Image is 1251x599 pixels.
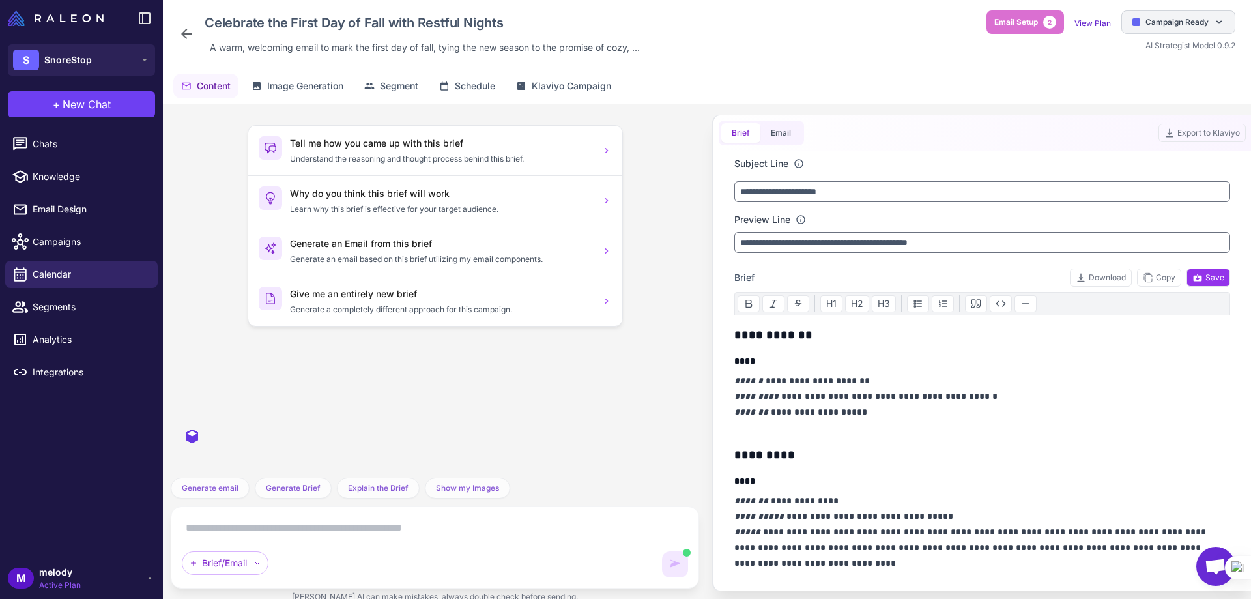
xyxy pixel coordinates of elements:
[5,326,158,353] a: Analytics
[33,137,147,151] span: Chats
[734,212,790,227] label: Preview Line
[5,130,158,158] a: Chats
[994,16,1038,28] span: Email Setup
[8,10,104,26] img: Raleon Logo
[197,79,231,93] span: Content
[508,74,619,98] button: Klaviyo Campaign
[255,478,332,499] button: Generate Brief
[63,96,111,112] span: New Chat
[1192,272,1224,284] span: Save
[290,186,594,201] h3: Why do you think this brief will work
[1143,272,1175,284] span: Copy
[244,74,351,98] button: Image Generation
[1145,16,1209,28] span: Campaign Ready
[380,79,418,93] span: Segment
[33,267,147,282] span: Calendar
[425,478,510,499] button: Show my Images
[13,50,39,70] div: S
[1186,269,1230,287] button: Save
[5,293,158,321] a: Segments
[290,136,594,151] h3: Tell me how you came up with this brief
[1074,18,1111,28] a: View Plan
[662,551,688,577] button: AI is generating content. You can keep typing but cannot send until it completes.
[173,74,238,98] button: Content
[290,254,594,265] p: Generate an email based on this brief utilizing my email components.
[820,295,842,312] button: H1
[290,237,594,251] h3: Generate an Email from this brief
[210,40,640,55] span: A warm, welcoming email to mark the first day of fall, tying the new season to the promise of coz...
[8,44,155,76] button: SSnoreStop
[348,482,409,494] span: Explain the Brief
[721,123,760,143] button: Brief
[5,358,158,386] a: Integrations
[337,478,420,499] button: Explain the Brief
[760,123,801,143] button: Email
[290,287,594,301] h3: Give me an entirely new brief
[53,96,60,112] span: +
[734,270,755,285] span: Brief
[39,579,81,591] span: Active Plan
[683,549,691,557] span: AI is generating content. You can still type but cannot send yet.
[436,482,499,494] span: Show my Images
[33,332,147,347] span: Analytics
[205,38,645,57] div: Click to edit description
[8,10,109,26] a: Raleon Logo
[266,482,321,494] span: Generate Brief
[33,365,147,379] span: Integrations
[33,300,147,314] span: Segments
[267,79,343,93] span: Image Generation
[33,202,147,216] span: Email Design
[39,565,81,579] span: melody
[455,79,495,93] span: Schedule
[872,295,896,312] button: H3
[290,153,594,165] p: Understand the reasoning and thought process behind this brief.
[8,91,155,117] button: +New Chat
[8,568,34,589] div: M
[199,10,645,35] div: Click to edit campaign name
[986,10,1064,34] button: Email Setup2
[734,156,788,171] label: Subject Line
[1043,16,1056,29] span: 2
[1196,547,1235,586] div: Open chat
[1070,269,1132,287] button: Download
[532,79,611,93] span: Klaviyo Campaign
[290,304,594,315] p: Generate a completely different approach for this campaign.
[33,235,147,249] span: Campaigns
[5,228,158,256] a: Campaigns
[845,295,869,312] button: H2
[290,203,594,215] p: Learn why this brief is effective for your target audience.
[5,196,158,223] a: Email Design
[5,163,158,190] a: Knowledge
[182,482,238,494] span: Generate email
[44,53,92,67] span: SnoreStop
[356,74,426,98] button: Segment
[431,74,503,98] button: Schedule
[33,169,147,184] span: Knowledge
[182,551,268,575] div: Brief/Email
[1137,269,1181,287] button: Copy
[171,478,250,499] button: Generate email
[5,261,158,288] a: Calendar
[1158,124,1246,142] button: Export to Klaviyo
[1145,40,1235,50] span: AI Strategist Model 0.9.2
